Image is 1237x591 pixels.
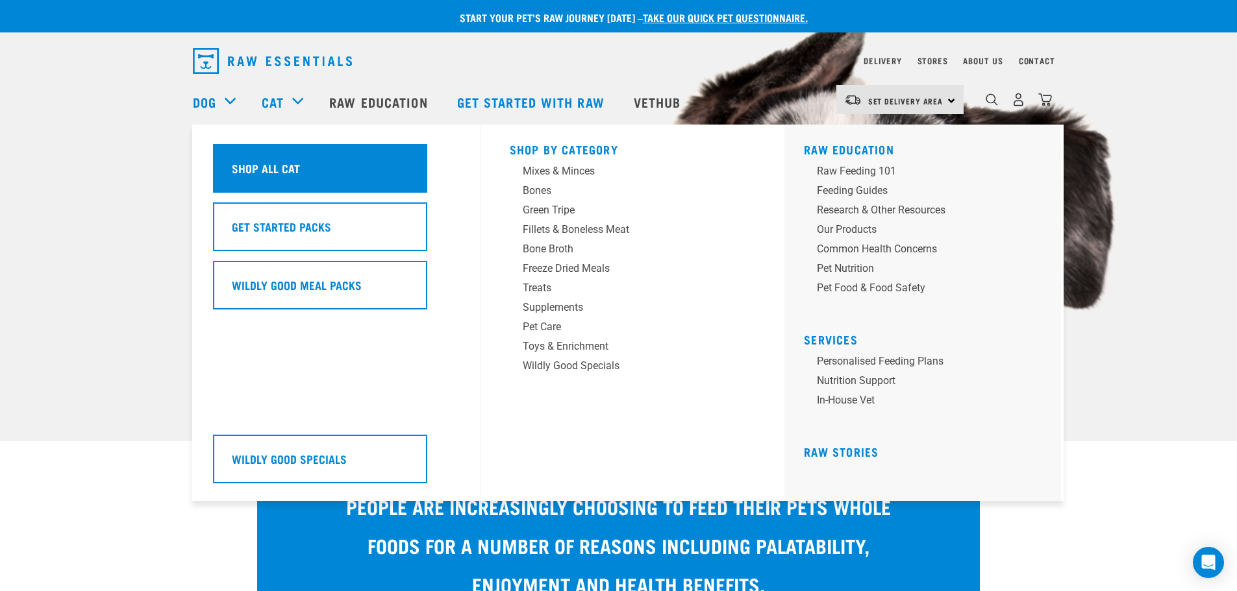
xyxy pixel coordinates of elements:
h5: Services [804,333,1051,343]
div: Supplements [523,300,725,315]
a: Dog [193,92,216,112]
a: Shop All Cat [213,144,460,202]
a: Wildly Good Specials [213,435,460,493]
a: Nutrition Support [804,373,1051,392]
a: Toys & Enrichment [510,339,756,358]
div: Our Products [817,222,1019,237]
a: take our quick pet questionnaire. [643,14,808,20]
a: Freeze Dried Meals [510,261,756,280]
a: Raw Education [316,76,444,128]
a: In-house vet [804,392,1051,412]
a: Personalised Feeding Plans [804,354,1051,373]
a: Bone Broth [510,241,756,261]
h5: Get Started Packs [232,218,331,235]
a: Supplements [510,300,756,319]
a: Get Started Packs [213,202,460,261]
a: Raw Feeding 101 [804,163,1051,183]
div: Fillets & Boneless Meat [523,222,725,237]
a: Raw Education [804,146,894,152]
a: Cat [262,92,284,112]
a: Pet Food & Food Safety [804,280,1051,300]
img: home-icon@2x.png [1038,93,1052,106]
a: Feeding Guides [804,183,1051,202]
div: Research & Other Resources [817,202,1019,218]
a: Research & Other Resources [804,202,1051,222]
a: Treats [510,280,756,300]
a: Stores [918,58,948,63]
h5: Shop All Cat [232,160,300,176]
span: Set Delivery Area [868,99,943,103]
a: About Us [963,58,1003,63]
div: Pet Food & Food Safety [817,280,1019,296]
div: Bone Broth [523,241,725,257]
a: Our Products [804,222,1051,241]
a: Green Tripe [510,202,756,222]
img: user.png [1012,93,1025,106]
a: Wildly Good Specials [510,358,756,378]
div: Common Health Concerns [817,241,1019,257]
a: Fillets & Boneless Meat [510,222,756,241]
a: Bones [510,183,756,202]
a: Wildly Good Meal Packs [213,261,460,319]
a: Raw Stories [804,448,879,455]
a: Mixes & Minces [510,163,756,183]
h5: Shop By Category [510,143,756,153]
div: Toys & Enrichment [523,339,725,354]
div: Wildly Good Specials [523,358,725,374]
a: Pet Care [510,319,756,339]
div: Feeding Guides [817,183,1019,199]
a: Contact [1019,58,1055,63]
nav: dropdown navigation [182,43,1055,79]
div: Open Intercom Messenger [1193,547,1224,578]
a: Delivery [864,58,901,63]
div: Mixes & Minces [523,163,725,179]
div: Treats [523,280,725,296]
h5: Wildly Good Meal Packs [232,276,362,293]
img: Raw Essentials Logo [193,48,352,74]
a: Vethub [621,76,697,128]
a: Common Health Concerns [804,241,1051,261]
div: Raw Feeding 101 [817,163,1019,179]
div: Pet Nutrition [817,261,1019,276]
img: home-icon-1@2x.png [986,93,998,106]
div: Green Tripe [523,202,725,218]
a: Pet Nutrition [804,261,1051,280]
h5: Wildly Good Specials [232,450,347,467]
img: van-moving.png [844,94,862,106]
div: Freeze Dried Meals [523,261,725,276]
div: Pet Care [523,319,725,335]
a: Get started with Raw [444,76,621,128]
div: Bones [523,183,725,199]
